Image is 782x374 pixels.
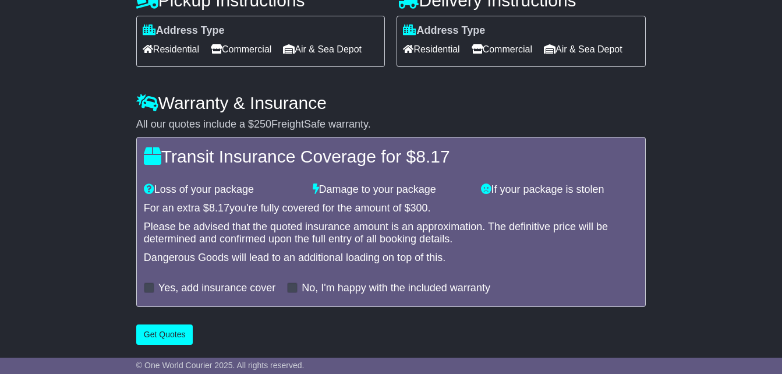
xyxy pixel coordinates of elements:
span: 8.17 [416,147,450,166]
div: All our quotes include a $ FreightSafe warranty. [136,118,646,131]
span: 300 [411,202,428,214]
span: © One World Courier 2025. All rights reserved. [136,361,305,370]
span: Commercial [211,40,271,58]
span: Air & Sea Depot [283,40,362,58]
span: 8.17 [209,202,229,214]
div: Damage to your package [307,184,476,196]
div: For an extra $ you're fully covered for the amount of $ . [144,202,638,215]
div: Dangerous Goods will lead to an additional loading on top of this. [144,252,638,264]
label: Yes, add insurance cover [158,282,275,295]
span: Air & Sea Depot [544,40,622,58]
label: Address Type [403,24,485,37]
span: Residential [403,40,459,58]
span: Residential [143,40,199,58]
span: Commercial [472,40,532,58]
label: Address Type [143,24,225,37]
button: Get Quotes [136,324,193,345]
label: No, I'm happy with the included warranty [302,282,490,295]
div: Loss of your package [138,184,307,196]
div: Please be advised that the quoted insurance amount is an approximation. The definitive price will... [144,221,638,246]
h4: Warranty & Insurance [136,93,646,112]
h4: Transit Insurance Coverage for $ [144,147,638,166]
span: 250 [254,118,271,130]
div: If your package is stolen [475,184,644,196]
